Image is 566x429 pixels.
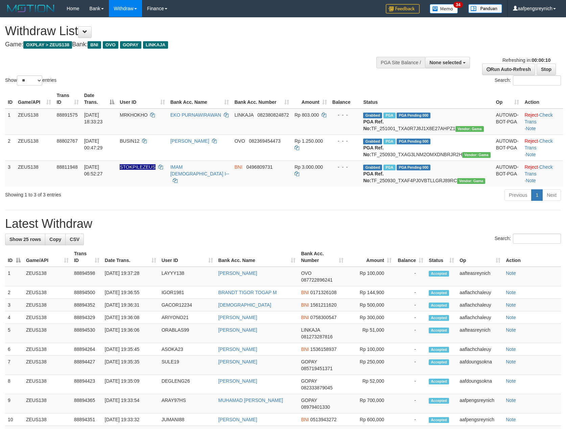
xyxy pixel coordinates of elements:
th: Amount: activate to sort column ascending [292,89,330,109]
th: Date Trans.: activate to sort column descending [81,89,117,109]
td: 88894530 [71,324,102,343]
a: Check Trans [524,138,552,150]
td: 88894352 [71,299,102,311]
a: Copy [45,234,66,245]
span: OVO [103,41,118,49]
td: · · [522,161,563,187]
a: [PERSON_NAME] [218,270,257,276]
span: Copy 0496809731 to clipboard [246,164,273,170]
td: ZEUS138 [23,375,71,394]
span: Vendor URL: https://trx31.1velocity.biz [455,126,484,132]
span: Vendor URL: https://trx31.1velocity.biz [457,178,486,184]
input: Search: [513,234,561,244]
select: Showentries [17,75,42,86]
th: Trans ID: activate to sort column ascending [54,89,81,109]
td: 2 [5,135,15,161]
td: ASOKA23 [159,343,216,356]
span: Rp 1.250.000 [294,138,323,144]
th: Action [522,89,563,109]
a: MUHAMAD [PERSON_NAME] [218,398,283,403]
label: Search: [495,75,561,86]
td: - [394,286,426,299]
h4: Game: Bank: [5,41,371,48]
th: Balance: activate to sort column ascending [394,247,426,267]
a: Note [506,302,516,308]
td: Rp 250,000 [346,356,394,375]
span: LINKAJA [234,112,253,118]
a: Note [506,378,516,384]
a: [PERSON_NAME] [218,417,257,422]
a: Note [506,398,516,403]
td: 9 [5,394,23,413]
td: ZEUS138 [23,413,71,426]
th: User ID: activate to sort column ascending [117,89,167,109]
td: 88894264 [71,343,102,356]
label: Search: [495,234,561,244]
th: ID [5,89,15,109]
a: Previous [504,189,532,201]
a: Run Auto-Refresh [482,64,535,75]
td: aafdoungsokna [457,356,503,375]
span: Refreshing in: [502,57,550,63]
td: AUTOWD-BOT-PGA [493,135,522,161]
span: GOPAY [301,359,317,364]
span: BNI [301,290,309,295]
td: [DATE] 19:36:08 [102,311,159,324]
span: Marked by aafpengsreynich [383,113,395,118]
span: Copy 0513943272 to clipboard [310,417,337,422]
td: [DATE] 19:35:35 [102,356,159,375]
td: ZEUS138 [15,109,54,135]
td: IGOR1981 [159,286,216,299]
td: aaflachchaleuy [457,299,503,311]
span: Copy 082369454473 to clipboard [249,138,280,144]
a: Note [526,152,536,157]
td: 4 [5,311,23,324]
td: ZEUS138 [23,394,71,413]
span: Copy 082333879045 to clipboard [301,385,332,390]
span: Accepted [429,271,449,277]
td: - [394,267,426,286]
td: Rp 52,000 [346,375,394,394]
td: ORABLAS99 [159,324,216,343]
span: Accepted [429,398,449,404]
td: 88894351 [71,413,102,426]
a: Stop [537,64,556,75]
span: Accepted [429,328,449,333]
td: - [394,343,426,356]
td: GACOR12234 [159,299,216,311]
td: ZEUS138 [23,299,71,311]
span: BUSIN12 [120,138,139,144]
span: Copy 1536158937 to clipboard [310,347,337,352]
span: Copy 1561211620 to clipboard [310,302,337,308]
label: Show entries [5,75,56,86]
td: aafteasreynich [457,267,503,286]
a: Next [542,189,561,201]
th: Balance [330,89,361,109]
td: 88894329 [71,311,102,324]
span: 88891575 [56,112,77,118]
span: OXPLAY > ZEUS138 [23,41,72,49]
th: Op: activate to sort column ascending [457,247,503,267]
td: 88894423 [71,375,102,394]
td: - [394,311,426,324]
td: ZEUS138 [15,161,54,187]
span: LINKAJA [143,41,168,49]
a: Note [526,126,536,131]
span: [DATE] 00:47:29 [84,138,103,150]
a: Note [506,290,516,295]
h1: Latest Withdraw [5,217,561,231]
td: [DATE] 19:36:55 [102,286,159,299]
span: GOPAY [301,398,317,403]
td: 10 [5,413,23,426]
td: 7 [5,356,23,375]
td: aafdoungsokna [457,375,503,394]
a: CSV [65,234,84,245]
span: PGA Pending [397,139,430,144]
td: aafpengsreynich [457,413,503,426]
th: ID: activate to sort column descending [5,247,23,267]
span: GOPAY [301,378,317,384]
span: Vendor URL: https://trx31.1velocity.biz [462,152,491,158]
a: Note [526,178,536,183]
th: Bank Acc. Number: activate to sort column ascending [232,89,292,109]
td: 8 [5,375,23,394]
